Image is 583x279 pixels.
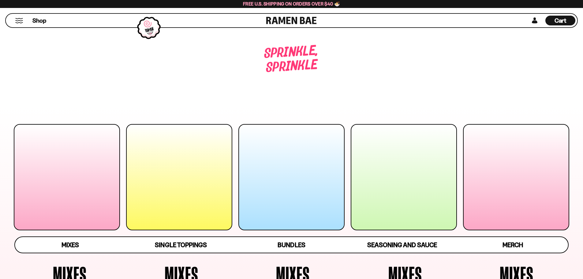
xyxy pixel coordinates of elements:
span: Cart [555,17,566,24]
a: Single Toppings [125,237,236,253]
span: Mixes [62,241,79,249]
span: Seasoning and Sauce [367,241,437,249]
div: Cart [545,14,575,27]
button: Mobile Menu Trigger [15,18,23,23]
span: Bundles [278,241,305,249]
a: Bundles [236,237,347,253]
a: Seasoning and Sauce [347,237,457,253]
span: Single Toppings [155,241,207,249]
a: Merch [458,237,568,253]
a: Shop [32,16,46,25]
span: Free U.S. Shipping on Orders over $40 🍜 [243,1,340,7]
span: Shop [32,17,46,25]
span: Merch [503,241,523,249]
a: Mixes [15,237,125,253]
